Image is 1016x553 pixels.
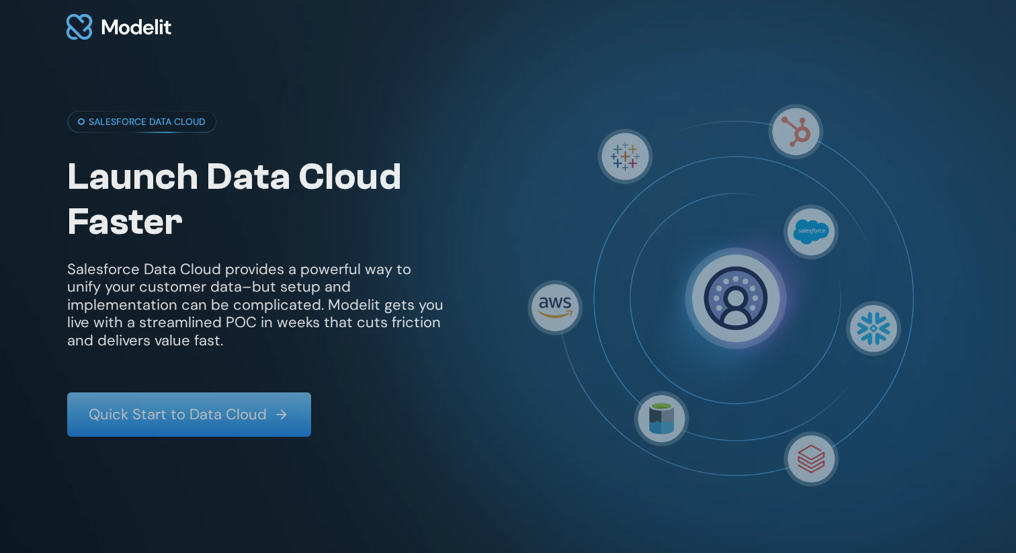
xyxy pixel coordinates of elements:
p: SALESFORCE DATA CLOUD [89,115,206,129]
img: modelit logo [64,6,174,48]
a: Quick Start to Data Cloud [67,392,311,437]
p: Salesforce Data Cloud provides a powerful way to unify your customer data–but setup and implement... [67,261,443,349]
h1: Launch Data Cloud Faster [67,155,443,245]
p: Quick Start to Data Cloud [89,406,267,423]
